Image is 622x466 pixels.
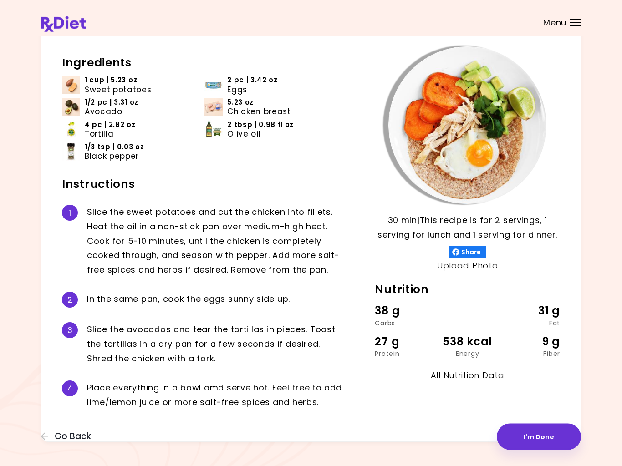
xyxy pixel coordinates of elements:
a: All Nutrition Data [431,370,505,381]
span: Avocado [85,107,122,116]
div: Fiber [499,351,560,357]
div: P l a c e e v e r y t h i n g i n a b o w l a m d s e r v e h o t . F e e l f r e e t o a d d l i... [87,381,347,410]
span: Tortilla [85,130,113,139]
span: Share [459,249,483,256]
div: 9 g [499,334,560,351]
span: Olive oil [227,130,260,139]
span: Eggs [227,86,247,95]
img: RxDiet [41,16,86,32]
span: Black pepper [85,152,139,161]
span: 2 tbsp | 0.98 fl oz [227,121,294,130]
div: S l i c e t h e s w e e t p o t a t o e s a n d c u t t h e c h i c k e n i n t o f i l l e t s .... [87,205,347,278]
div: Energy [437,351,498,357]
span: 5.23 oz [227,98,254,107]
div: Carbs [375,320,436,327]
h2: Instructions [62,177,347,192]
span: 1/3 tsp | 0.03 oz [85,143,144,152]
div: 31 g [499,303,560,320]
button: Go Back [41,431,96,441]
span: 1 cup | 5.23 oz [85,76,137,85]
h2: Ingredients [62,56,347,71]
span: 1/2 pc | 3.31 oz [85,98,138,107]
span: Chicken breast [227,107,291,116]
div: Protein [375,351,436,357]
div: I n t h e s a m e p a n , c o o k t h e e g g s s u n n y s i d e u p . [87,292,347,308]
div: 538 kcal [437,334,498,351]
div: 3 [62,323,78,339]
span: Menu [543,19,566,27]
div: 4 [62,381,78,397]
div: S l i c e t h e a v o c a d o s a n d t e a r t h e t o r t i l l a s i n p i e c e s . T o a s t... [87,323,347,366]
span: Sweet potatoes [85,86,152,95]
a: Upload Photo [437,260,498,272]
div: 1 [62,205,78,221]
div: 2 [62,292,78,308]
div: 27 g [375,334,436,351]
div: Fat [499,320,560,327]
p: 30 min | This recipe is for 2 servings, 1 serving for lunch and 1 serving for dinner. [375,213,560,243]
h2: Nutrition [375,283,560,297]
span: 2 pc | 3.42 oz [227,76,278,85]
span: Go Back [55,431,91,441]
div: 38 g [375,303,436,320]
button: Share [449,246,486,259]
span: 4 pc | 2.82 oz [85,121,136,130]
button: I'm Done [497,424,581,450]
